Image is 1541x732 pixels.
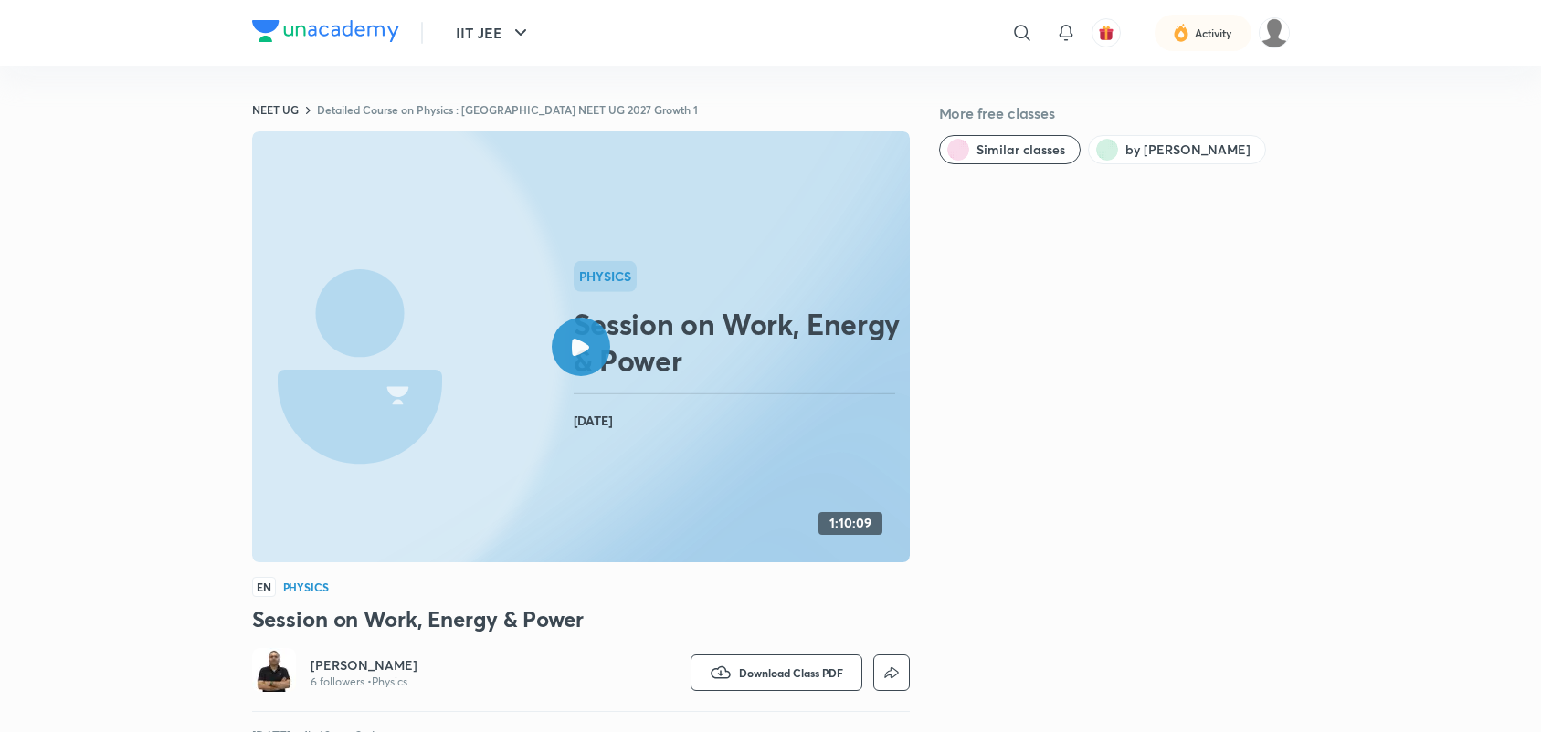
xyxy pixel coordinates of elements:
[1092,18,1121,47] button: avatar
[939,102,1290,124] h5: More free classes
[252,648,296,692] img: Avatar
[939,135,1081,164] button: Similar classes
[252,577,276,597] span: EN
[252,648,296,696] a: Avatar
[1173,22,1189,44] img: activity
[283,581,330,592] h4: Physics
[311,656,417,674] a: [PERSON_NAME]
[1098,25,1114,41] img: avatar
[574,409,902,433] h4: [DATE]
[976,141,1065,159] span: Similar classes
[311,674,417,689] p: 6 followers • Physics
[691,654,862,691] button: Download Class PDF
[574,306,902,379] h2: Session on Work, Energy & Power
[1259,17,1290,48] img: snigdha
[829,516,871,531] h4: 1:10:09
[252,604,910,633] h3: Session on Work, Energy & Power
[252,20,399,42] img: Company Logo
[252,102,299,117] a: NEET UG
[1125,141,1251,159] span: by Manish Kumar
[317,102,698,117] a: Detailed Course on Physics : [GEOGRAPHIC_DATA] NEET UG 2027 Growth 1
[445,15,543,51] button: IIT JEE
[1088,135,1266,164] button: by Manish Kumar
[739,665,843,680] span: Download Class PDF
[252,20,399,47] a: Company Logo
